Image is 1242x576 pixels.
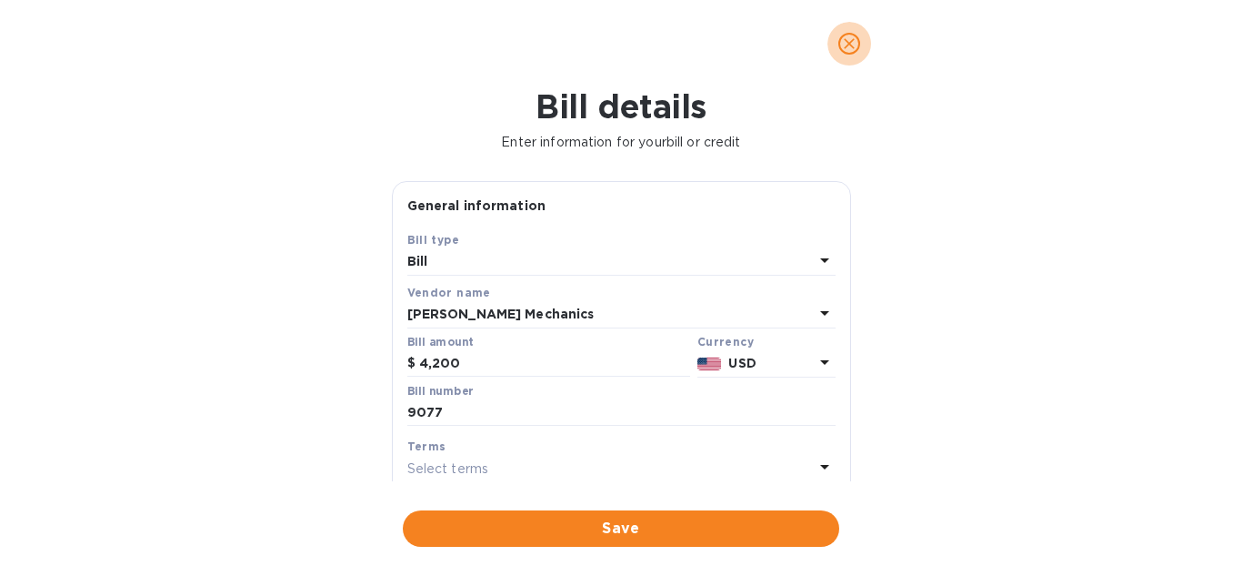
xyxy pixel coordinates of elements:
label: Bill number [407,386,473,397]
label: Bill amount [407,337,473,348]
button: Save [403,510,839,547]
b: USD [728,356,756,370]
img: USD [697,358,722,370]
input: Enter bill number [407,399,836,427]
b: Bill [407,254,428,268]
p: Select terms [407,460,489,479]
span: Save [417,518,825,540]
b: [PERSON_NAME] Mechanics [407,307,595,321]
input: $ Enter bill amount [419,350,690,378]
b: Bill type [407,233,460,247]
b: Currency [697,335,754,349]
b: Vendor name [407,286,491,299]
b: Terms [407,440,446,453]
button: close [827,22,871,66]
b: General information [407,198,546,213]
h1: Bill details [15,87,1227,126]
div: $ [407,350,419,378]
p: Enter information for your bill or credit [15,133,1227,152]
